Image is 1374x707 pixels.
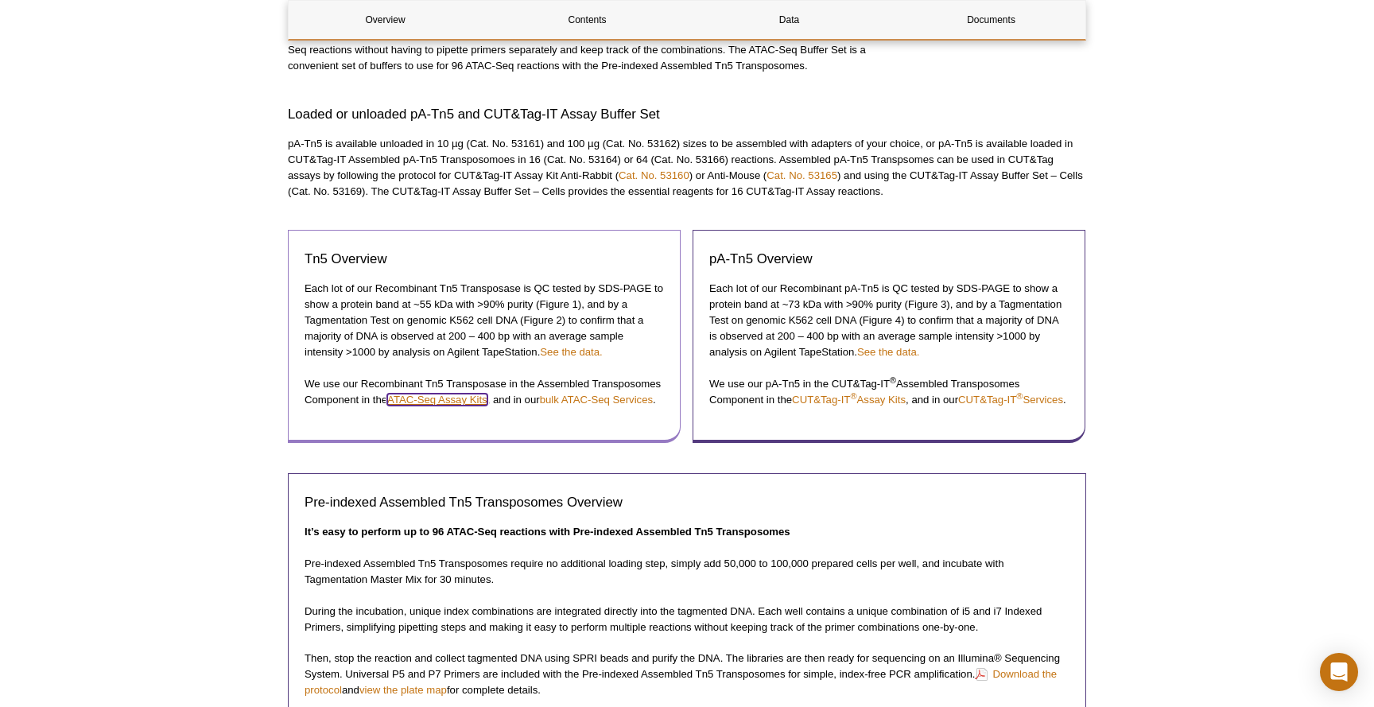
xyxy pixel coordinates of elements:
[288,105,1086,124] h3: Loaded or unloaded pA-Tn5 and CUT&Tag-IT Assay Buffer Set
[709,250,1069,269] h3: pA-Tn5 Overview
[305,556,1069,588] p: Pre-indexed Assembled Tn5 Transposomes require no additional loading step, simply add 50,000 to 1...
[1320,653,1358,691] div: Open Intercom Messenger
[958,394,1063,406] a: CUT&Tag-IT®Services
[305,666,1057,697] a: Download the protocol
[305,376,664,408] p: We use our Recombinant Tn5 Transposase in the Assembled Transposomes Component in the , and in our .
[540,346,602,358] a: See the data.
[289,1,482,39] a: Overview
[305,250,664,269] h3: Tn5 Overview
[387,394,487,406] a: ATAC-Seq Assay Kits
[850,391,856,401] sup: ®
[305,604,1069,635] p: During the incubation, unique index combinations are integrated directly into the tagmented DNA. ...
[540,394,653,406] a: bulk ATAC-Seq Services
[359,684,447,696] a: view the plate map
[305,281,664,360] p: Each lot of our Recombinant Tn5 Transposase is QC tested by SDS-PAGE to show a protein band at ~5...
[288,136,1086,200] p: pA-Tn5 is available unloaded in 10 µg (Cat. No. 53161) and 100 µg (Cat. No. 53162) sizes to be as...
[305,493,1069,512] h3: Pre-indexed Assembled Tn5 Transposomes Overview
[890,375,896,385] sup: ®
[792,394,906,406] a: CUT&Tag-IT®Assay Kits
[305,526,790,538] strong: It’s easy to perform up to 96 ATAC-Seq reactions with Pre-indexed Assembled Tn5 Transposomes
[305,651,1069,698] p: Then, stop the reaction and collect tagmented DNA using SPRI beads and purify the DNA. The librar...
[709,281,1069,360] p: Each lot of our Recombinant pA-Tn5 is QC tested by SDS-PAGE to show a protein band at ~73 kDa wit...
[709,376,1069,408] p: We use our pA-Tn5 in the CUT&Tag-IT Assembled Transposomes Component in the , and in our .
[857,346,919,358] a: See the data.
[491,1,684,39] a: Contents
[767,169,837,181] a: Cat. No. 53165
[1016,391,1023,401] sup: ®
[693,1,886,39] a: Data
[619,169,689,181] a: Cat. No. 53160
[895,1,1088,39] a: Documents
